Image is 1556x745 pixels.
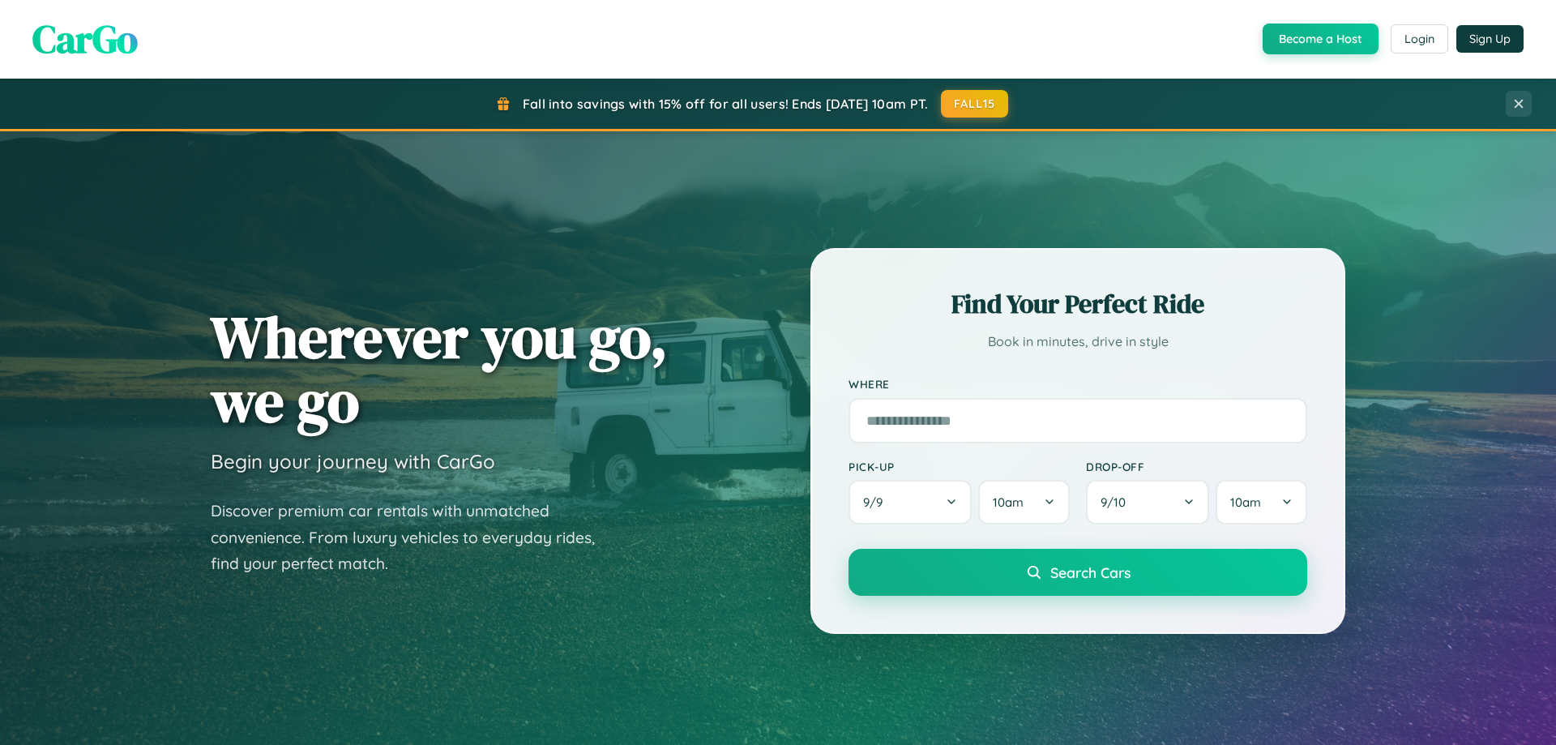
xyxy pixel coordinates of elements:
[849,549,1307,596] button: Search Cars
[32,12,138,66] span: CarGo
[1086,460,1307,473] label: Drop-off
[211,305,668,433] h1: Wherever you go, we go
[941,90,1009,118] button: FALL15
[1263,24,1379,54] button: Become a Host
[993,495,1024,510] span: 10am
[849,480,972,524] button: 9/9
[978,480,1070,524] button: 10am
[1391,24,1448,54] button: Login
[1216,480,1307,524] button: 10am
[849,330,1307,353] p: Book in minutes, drive in style
[211,449,495,473] h3: Begin your journey with CarGo
[1456,25,1524,53] button: Sign Up
[863,495,891,510] span: 9 / 9
[1101,495,1134,510] span: 9 / 10
[849,460,1070,473] label: Pick-up
[211,498,616,577] p: Discover premium car rentals with unmatched convenience. From luxury vehicles to everyday rides, ...
[1086,480,1209,524] button: 9/10
[849,378,1307,392] label: Where
[1050,563,1131,581] span: Search Cars
[1230,495,1261,510] span: 10am
[523,96,929,112] span: Fall into savings with 15% off for all users! Ends [DATE] 10am PT.
[849,286,1307,322] h2: Find Your Perfect Ride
